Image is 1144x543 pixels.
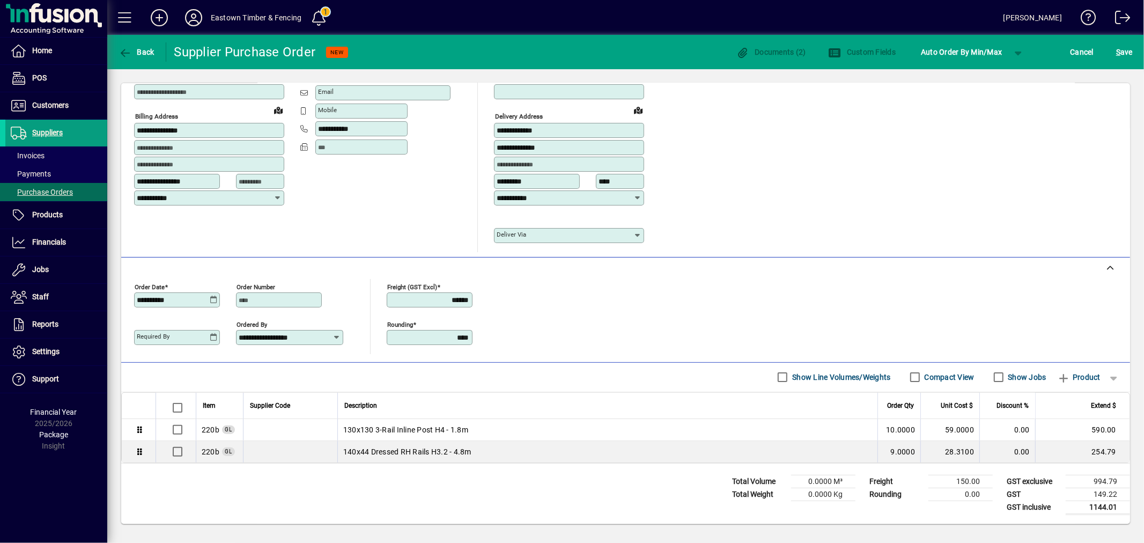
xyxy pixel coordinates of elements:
span: Unit Cost $ [941,400,973,412]
label: Show Jobs [1006,372,1046,383]
mat-label: Freight (GST excl) [387,283,437,290]
span: Cancel [1071,43,1094,61]
td: 9.0000 [877,441,920,463]
button: Add [142,8,176,27]
mat-label: Order date [135,283,165,290]
span: Purchases - Timber [202,424,219,435]
a: Reports [5,311,107,338]
span: Auto Order By Min/Max [921,43,1002,61]
a: View on map [630,101,647,119]
span: Jobs [32,265,49,274]
button: Auto Order By Min/Max [916,42,1007,62]
span: Discount % [997,400,1029,412]
button: Custom Fields [826,42,899,62]
td: GST [1001,488,1066,501]
span: ave [1116,43,1133,61]
app-page-header-button: Back [107,42,166,62]
span: GL [225,427,232,432]
span: Suppliers [32,128,63,137]
span: Description [344,400,377,412]
a: Products [5,202,107,229]
td: 994.79 [1066,475,1130,488]
a: Knowledge Base [1073,2,1096,37]
a: Purchase Orders [5,183,107,201]
span: Financials [32,238,66,246]
span: Documents (2) [736,48,806,56]
td: 254.79 [1035,441,1130,463]
mat-label: Required by [137,333,169,340]
span: Staff [32,292,49,301]
td: 0.00 [979,419,1035,441]
span: POS [32,74,47,82]
td: GST exclusive [1001,475,1066,488]
div: [PERSON_NAME] [1003,9,1062,26]
td: 590.00 [1035,419,1130,441]
mat-label: Ordered by [237,320,267,328]
td: GST inclusive [1001,501,1066,514]
a: Customers [5,92,107,119]
span: Payments [11,170,51,178]
a: Logout [1107,2,1131,37]
label: Compact View [922,372,975,383]
mat-label: Mobile [318,106,337,114]
td: Freight [864,475,928,488]
span: NEW [330,49,344,56]
button: Documents (2) [734,42,809,62]
td: 150.00 [928,475,993,488]
button: Back [116,42,157,62]
td: Total Volume [727,475,791,488]
span: Product [1057,369,1101,386]
td: 59.0000 [920,419,979,441]
button: Save [1113,42,1135,62]
span: Order Qty [887,400,914,412]
div: Eastown Timber & Fencing [211,9,301,26]
a: View on map [270,101,287,119]
a: Staff [5,284,107,311]
mat-label: Rounding [387,320,413,328]
span: S [1116,48,1120,56]
a: Payments [5,165,107,183]
button: Cancel [1068,42,1097,62]
td: 0.00 [979,441,1035,463]
a: Jobs [5,256,107,283]
span: Reports [32,320,58,328]
span: Support [32,375,59,383]
mat-label: Deliver via [497,231,526,238]
td: 28.3100 [920,441,979,463]
span: Back [119,48,154,56]
span: Purchase Orders [11,188,73,196]
td: 1144.01 [1066,501,1130,514]
span: Purchases - Timber [202,446,219,457]
td: 149.22 [1066,488,1130,501]
a: Invoices [5,146,107,165]
span: GL [225,449,232,454]
div: Supplier Purchase Order [174,43,316,61]
button: Product [1052,368,1106,387]
span: Settings [32,347,60,356]
label: Show Line Volumes/Weights [790,372,890,383]
span: Invoices [11,151,45,160]
button: Profile [176,8,211,27]
a: Support [5,366,107,393]
span: Item [203,400,216,412]
td: 0.0000 M³ [791,475,855,488]
td: Rounding [864,488,928,501]
span: 140x44 Dressed RH Rails H3.2 - 4.8m [343,446,471,457]
span: 130x130 3-Rail Inline Post H4 - 1.8m [343,424,468,435]
span: Customers [32,101,69,109]
span: Home [32,46,52,55]
td: 0.0000 Kg [791,488,855,501]
mat-label: Email [318,88,334,96]
span: Products [32,210,63,219]
td: 10.0000 [877,419,920,441]
span: Custom Fields [829,48,896,56]
a: Settings [5,339,107,365]
td: 0.00 [928,488,993,501]
mat-label: Order number [237,283,275,290]
a: Financials [5,229,107,256]
td: Total Weight [727,488,791,501]
span: Package [39,430,68,439]
a: Home [5,38,107,64]
a: POS [5,65,107,92]
span: Supplier Code [250,400,290,412]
